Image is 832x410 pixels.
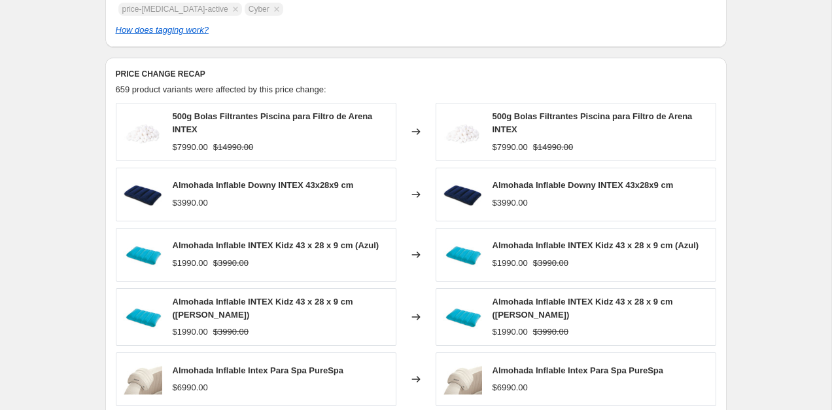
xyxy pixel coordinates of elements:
img: 29045-1_80x.jpg [443,112,482,151]
img: 68676-1_80x.jpg [123,235,162,274]
div: $1990.00 [173,326,208,339]
div: $1990.00 [173,257,208,270]
span: Almohada Inflable INTEX Kidz 43 x 28 x 9 cm (Azul) [173,240,379,250]
span: Almohada Inflable Downy INTEX 43x28x9 cm [173,180,354,190]
img: 68676-1_80x.jpg [443,235,482,274]
div: $1990.00 [493,326,528,339]
div: $1990.00 [493,257,528,270]
strike: $3990.00 [213,257,249,270]
span: Almohada Inflable INTEX Kidz 43 x 28 x 9 cm (Azul) [493,240,699,250]
span: Almohada Inflable Downy INTEX 43x28x9 cm [493,180,674,190]
div: $6990.00 [173,381,208,394]
div: $7990.00 [493,141,528,154]
div: $3990.00 [493,196,528,210]
img: 29045-1_80x.jpg [123,112,162,151]
img: 68672_prd_2023_300_2-1201x834-a844512_80x.jpg [443,175,482,214]
h6: PRICE CHANGE RECAP [116,69,716,79]
img: 28501-2_80x.jpg [443,360,482,399]
strike: $14990.00 [533,141,573,154]
div: $3990.00 [173,196,208,210]
img: 28501-2_80x.jpg [123,360,162,399]
img: 68672_prd_2023_300_2-1201x834-a844512_80x.jpg [123,175,162,214]
strike: $3990.00 [213,326,249,339]
span: Almohada Inflable INTEX Kidz 43 x 28 x 9 cm ([PERSON_NAME]) [173,297,353,320]
img: 68676-1_80x.jpg [443,297,482,337]
span: 500g Bolas Filtrantes Piscina para Filtro de Arena INTEX [493,111,693,134]
span: Almohada Inflable Intex Para Spa PureSpa [173,365,344,375]
span: 500g Bolas Filtrantes Piscina para Filtro de Arena INTEX [173,111,373,134]
strike: $3990.00 [533,326,568,339]
img: 68676-1_80x.jpg [123,297,162,337]
strike: $3990.00 [533,257,568,270]
span: Almohada Inflable INTEX Kidz 43 x 28 x 9 cm ([PERSON_NAME]) [493,297,673,320]
strike: $14990.00 [213,141,253,154]
a: How does tagging work? [116,25,209,35]
div: $6990.00 [493,381,528,394]
div: $7990.00 [173,141,208,154]
span: 659 product variants were affected by this price change: [116,84,326,94]
span: Almohada Inflable Intex Para Spa PureSpa [493,365,664,375]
